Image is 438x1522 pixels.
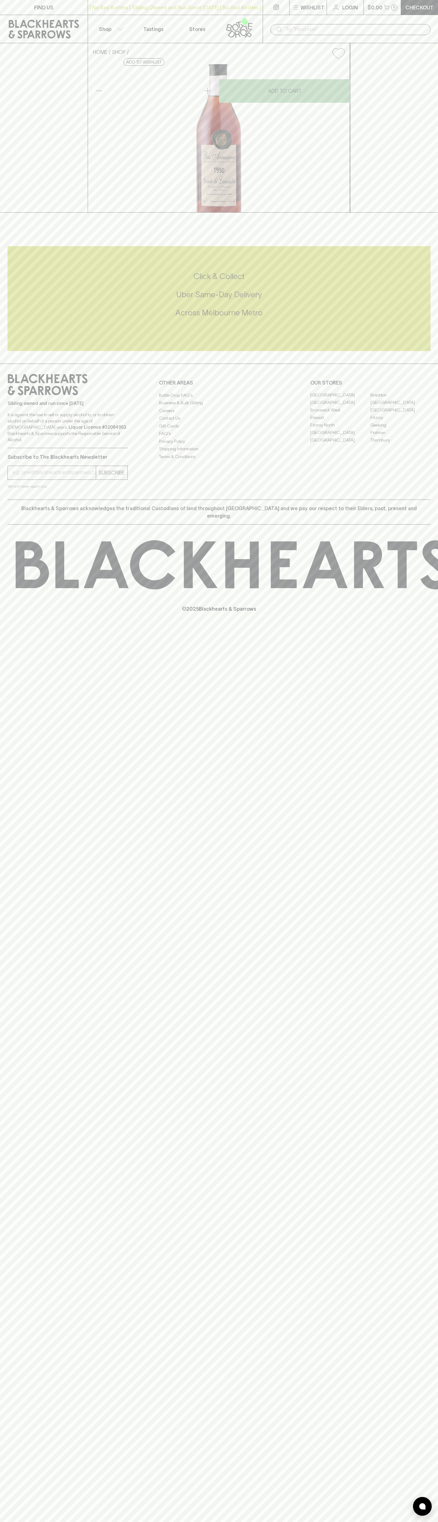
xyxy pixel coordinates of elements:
[96,466,127,479] button: SUBSCRIBE
[301,4,324,11] p: Wishlist
[370,391,430,399] a: Braddon
[159,407,279,414] a: Careers
[370,429,430,437] a: Prahran
[310,391,370,399] a: [GEOGRAPHIC_DATA]
[393,6,395,9] p: 0
[88,15,132,43] button: Shop
[159,430,279,437] a: FAQ's
[159,399,279,407] a: Business & Bulk Gifting
[8,453,128,461] p: Subscribe to The Blackhearts Newsletter
[310,379,430,386] p: OUR STORES
[159,453,279,460] a: Terms & Conditions
[69,425,126,430] strong: Liquor License #32064953
[310,437,370,444] a: [GEOGRAPHIC_DATA]
[8,289,430,300] h5: Uber Same-Day Delivery
[13,468,96,478] input: e.g. jane@blackheartsandsparrows.com.au
[370,414,430,422] a: Fitzroy
[159,415,279,422] a: Contact Us
[8,400,128,406] p: Sibling owned and run since [DATE]
[310,429,370,437] a: [GEOGRAPHIC_DATA]
[368,4,383,11] p: $0.00
[286,24,425,34] input: Try "Pinot noir"
[8,412,128,443] p: It is against the law to sell or supply alcohol to, or to obtain alcohol on behalf of a person un...
[370,406,430,414] a: [GEOGRAPHIC_DATA]
[330,46,347,62] button: Add to wishlist
[159,422,279,430] a: Gift Cards
[310,399,370,406] a: [GEOGRAPHIC_DATA]
[131,15,175,43] a: Tastings
[143,25,163,33] p: Tastings
[159,379,279,386] p: OTHER AREAS
[34,4,54,11] p: FIND US
[159,437,279,445] a: Privacy Policy
[8,483,128,489] p: We will never spam you
[159,445,279,453] a: Shipping Information
[159,391,279,399] a: Bottle Drop FAQ's
[310,406,370,414] a: Brunswick West
[405,4,434,11] p: Checkout
[12,505,426,520] p: Blackhearts & Sparrows acknowledges the traditional Custodians of land throughout [GEOGRAPHIC_DAT...
[8,308,430,318] h5: Across Melbourne Metro
[370,437,430,444] a: Thornbury
[8,271,430,282] h5: Click & Collect
[268,87,301,95] p: ADD TO CART
[219,79,350,103] button: ADD TO CART
[93,49,107,55] a: HOME
[175,15,219,43] a: Stores
[99,469,125,476] p: SUBSCRIBE
[123,58,164,66] button: Add to wishlist
[189,25,205,33] p: Stores
[112,49,126,55] a: SHOP
[88,64,350,212] img: 3290.png
[419,1503,425,1509] img: bubble-icon
[310,422,370,429] a: Fitzroy North
[370,422,430,429] a: Geelong
[370,399,430,406] a: [GEOGRAPHIC_DATA]
[8,246,430,351] div: Call to action block
[342,4,358,11] p: Login
[310,414,370,422] a: Elwood
[99,25,111,33] p: Shop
